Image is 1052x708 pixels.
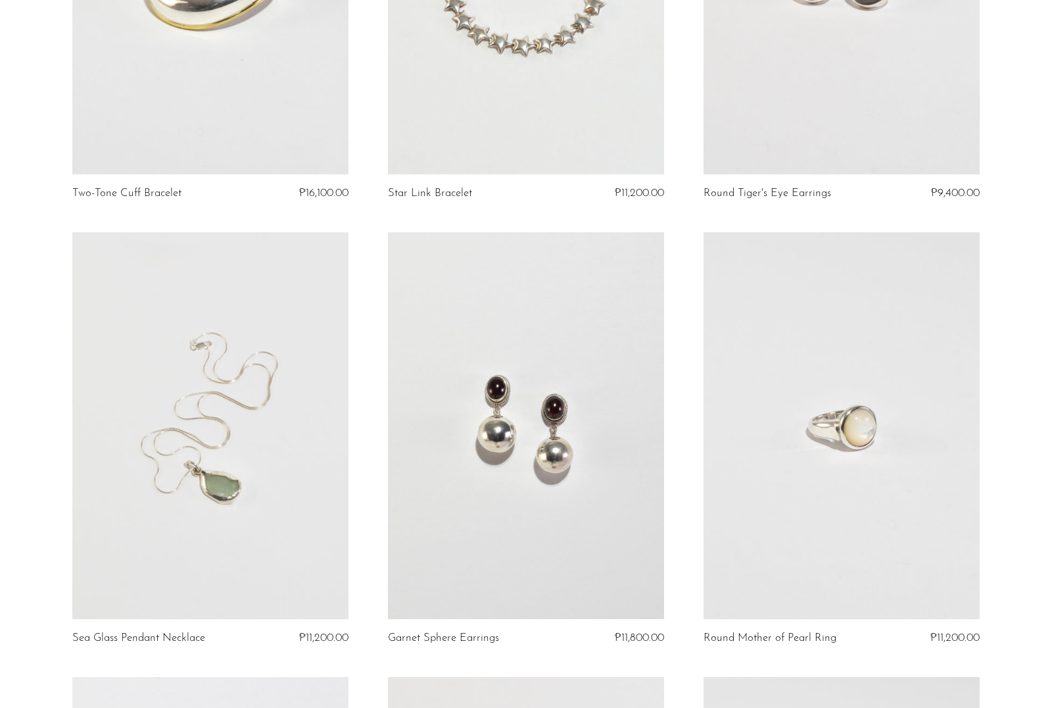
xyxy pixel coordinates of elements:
a: Two-Tone Cuff Bracelet [72,188,181,199]
a: Sea Glass Pendant Necklace [72,632,205,644]
a: Star Link Bracelet [388,188,472,199]
span: ₱11,200.00 [299,632,348,644]
span: ₱11,200.00 [615,188,664,199]
span: ₱11,200.00 [930,632,980,644]
a: Round Mother of Pearl Ring [704,632,836,644]
span: ₱9,400.00 [931,188,980,199]
a: Round Tiger's Eye Earrings [704,188,831,199]
span: ₱11,800.00 [615,632,664,644]
a: Garnet Sphere Earrings [388,632,499,644]
span: ₱16,100.00 [299,188,348,199]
